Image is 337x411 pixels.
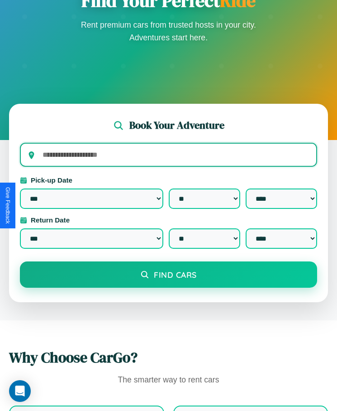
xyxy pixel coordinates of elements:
label: Pick-up Date [20,176,317,184]
label: Return Date [20,216,317,224]
div: Give Feedback [5,187,11,224]
h2: Book Your Adventure [129,118,224,132]
button: Find Cars [20,261,317,288]
h2: Why Choose CarGo? [9,348,328,367]
div: Open Intercom Messenger [9,380,31,402]
p: Rent premium cars from trusted hosts in your city. Adventures start here. [78,19,259,44]
p: The smarter way to rent cars [9,373,328,387]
